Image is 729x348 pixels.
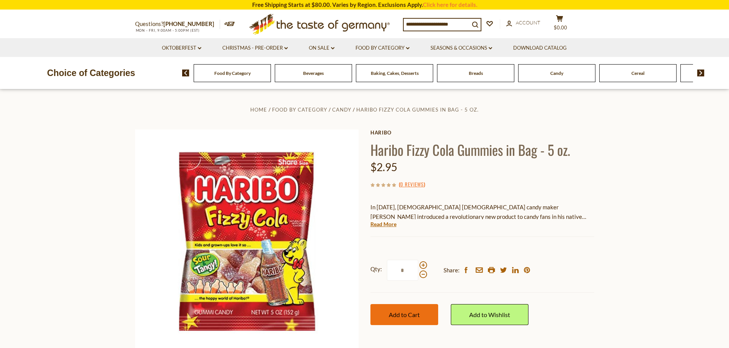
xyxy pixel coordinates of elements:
[135,19,220,29] p: Questions?
[163,20,214,27] a: [PHONE_NUMBER]
[400,180,424,189] a: 0 Reviews
[516,19,540,26] span: Account
[250,107,267,113] a: Home
[272,107,327,113] a: Food By Category
[222,44,288,52] a: Christmas - PRE-ORDER
[356,44,409,52] a: Food By Category
[513,44,567,52] a: Download Catalog
[370,304,438,325] button: Add to Cart
[431,44,492,52] a: Seasons & Occasions
[387,260,418,281] input: Qty:
[370,129,594,136] a: Haribo
[303,70,324,76] a: Beverages
[554,24,567,31] span: $0.00
[399,180,425,188] span: ( )
[371,70,419,76] a: Baking, Cakes, Desserts
[370,141,594,158] h1: Haribo Fizzy Cola Gummies in Bag - 5 oz.
[631,70,644,76] a: Cereal
[370,160,397,173] span: $2.95
[550,70,563,76] a: Candy
[389,311,420,318] span: Add to Cart
[506,19,540,27] a: Account
[548,15,571,34] button: $0.00
[370,202,594,222] p: In [DATE], [DEMOGRAPHIC_DATA] [DEMOGRAPHIC_DATA] candy maker [PERSON_NAME] introduced a revolutio...
[469,70,483,76] a: Breads
[332,107,351,113] a: Candy
[214,70,251,76] a: Food By Category
[356,107,479,113] a: Haribo Fizzy Cola Gummies in Bag - 5 oz.
[162,44,201,52] a: Oktoberfest
[423,1,477,8] a: Click here for details.
[444,265,460,275] span: Share:
[697,70,705,76] img: next arrow
[182,70,189,76] img: previous arrow
[451,304,528,325] a: Add to Wishlist
[370,220,396,228] a: Read More
[370,264,382,274] strong: Qty:
[135,28,200,32] span: MON - FRI, 9:00AM - 5:00PM (EST)
[309,44,334,52] a: On Sale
